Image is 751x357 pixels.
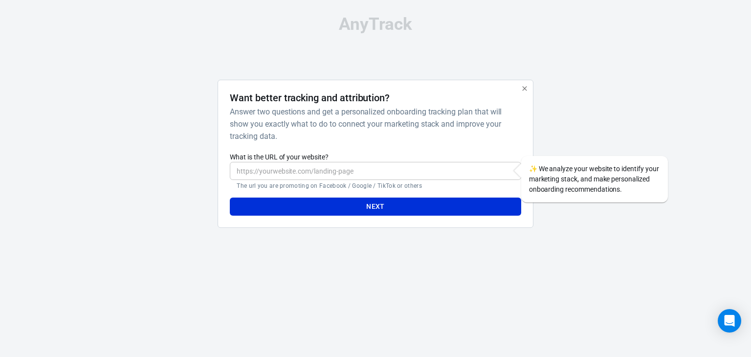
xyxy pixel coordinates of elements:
p: The url you are promoting on Facebook / Google / TikTok or others [237,182,514,190]
span: sparkles [529,165,537,173]
label: What is the URL of your website? [230,152,521,162]
h4: Want better tracking and attribution? [230,92,390,104]
div: Open Intercom Messenger [718,309,741,333]
button: Next [230,198,521,216]
div: AnyTrack [131,16,620,33]
div: We analyze your website to identify your marketing stack, and make personalized onboarding recomm... [521,156,668,202]
h6: Answer two questions and get a personalized onboarding tracking plan that will show you exactly w... [230,106,517,142]
input: https://yourwebsite.com/landing-page [230,162,521,180]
